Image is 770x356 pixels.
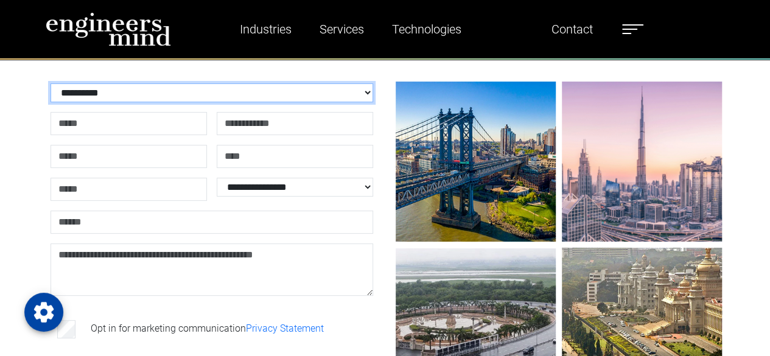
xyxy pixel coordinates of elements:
[396,82,556,242] img: gif
[46,12,171,46] img: logo
[315,15,369,43] a: Services
[547,15,598,43] a: Contact
[235,15,296,43] a: Industries
[91,321,324,336] label: Opt in for marketing communication
[246,323,324,334] a: Privacy Statement
[387,15,466,43] a: Technologies
[562,82,722,242] img: gif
